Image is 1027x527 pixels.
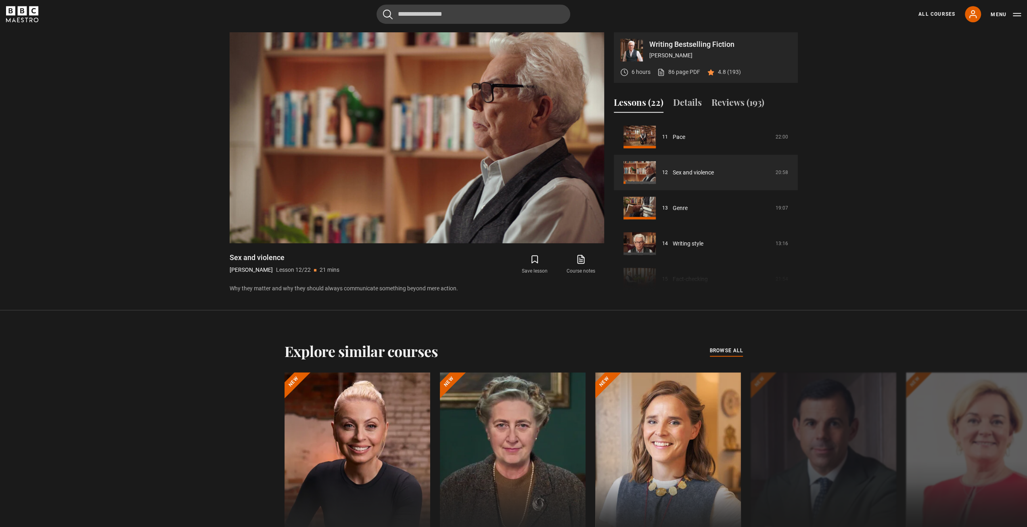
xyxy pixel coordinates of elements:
[649,41,791,48] p: Writing Bestselling Fiction
[711,96,764,113] button: Reviews (193)
[512,253,558,276] button: Save lesson
[376,4,570,24] input: Search
[649,51,791,60] p: [PERSON_NAME]
[991,10,1021,19] button: Toggle navigation
[710,346,743,355] a: browse all
[718,68,741,76] p: 4.8 (193)
[673,133,685,141] a: Pace
[230,253,339,262] h1: Sex and violence
[673,204,688,212] a: Genre
[673,96,702,113] button: Details
[276,266,311,274] p: Lesson 12/22
[383,9,393,19] button: Submit the search query
[657,68,700,76] a: 86 page PDF
[230,32,604,243] video-js: Video Player
[673,168,714,177] a: Sex and violence
[6,6,38,22] svg: BBC Maestro
[230,266,273,274] p: [PERSON_NAME]
[320,266,339,274] p: 21 mins
[558,253,604,276] a: Course notes
[918,10,955,18] a: All Courses
[710,346,743,355] span: browse all
[632,68,651,76] p: 6 hours
[230,284,604,293] p: Why they matter and why they should always communicate something beyond mere action.
[673,239,703,248] a: Writing style
[284,342,438,359] h2: Explore similar courses
[614,96,663,113] button: Lessons (22)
